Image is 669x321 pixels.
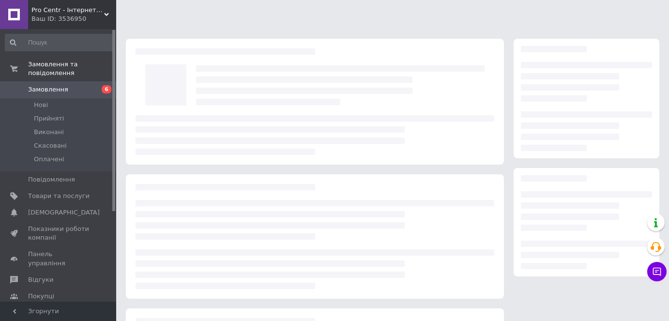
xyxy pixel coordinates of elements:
[647,262,667,281] button: Чат з покупцем
[28,192,90,200] span: Товари та послуги
[28,85,68,94] span: Замовлення
[28,175,75,184] span: Повідомлення
[28,208,100,217] span: [DEMOGRAPHIC_DATA]
[34,128,64,137] span: Виконані
[28,60,116,77] span: Замовлення та повідомлення
[31,15,116,23] div: Ваш ID: 3536950
[34,101,48,109] span: Нові
[34,155,64,164] span: Оплачені
[28,225,90,242] span: Показники роботи компанії
[34,141,67,150] span: Скасовані
[31,6,104,15] span: Pro Centr - Інтернет-магазин спецодягу, спецвзуття та засобів індивідуального захисту
[28,275,53,284] span: Відгуки
[5,34,114,51] input: Пошук
[102,85,111,93] span: 6
[34,114,64,123] span: Прийняті
[28,250,90,267] span: Панель управління
[28,292,54,301] span: Покупці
